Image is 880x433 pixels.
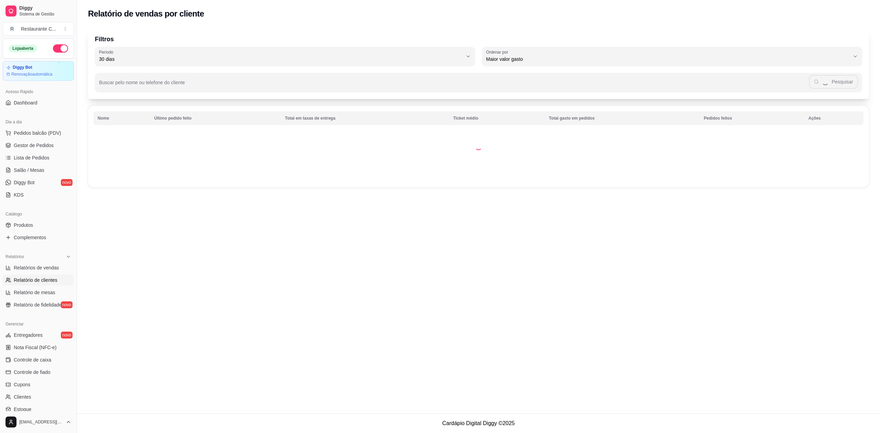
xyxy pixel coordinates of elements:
[9,25,15,32] span: R
[99,56,463,63] span: 30 dias
[14,167,44,174] span: Salão / Mesas
[3,342,74,353] a: Nota Fiscal (NFC-e)
[482,47,862,66] button: Ordenar porMaior valor gasto
[3,414,74,430] button: [EMAIL_ADDRESS][DOMAIN_NAME]
[14,393,31,400] span: Clientes
[3,319,74,330] div: Gerenciar
[95,47,475,66] button: Período30 dias
[14,130,61,136] span: Pedidos balcão (PDV)
[99,82,809,89] input: Buscar pelo nome ou telefone do cliente
[3,287,74,298] a: Relatório de mesas
[53,44,68,53] button: Alterar Status
[77,413,880,433] footer: Cardápio Digital Diggy © 2025
[11,71,52,77] article: Renovação automática
[3,3,74,19] a: DiggySistema de Gestão
[486,49,510,55] label: Ordenar por
[9,45,37,52] div: Loja aberta
[3,379,74,390] a: Cupons
[14,264,59,271] span: Relatórios de vendas
[3,152,74,163] a: Lista de Pedidos
[19,5,71,11] span: Diggy
[14,301,62,308] span: Relatório de fidelidade
[475,143,482,150] div: Loading
[3,232,74,243] a: Complementos
[3,262,74,273] a: Relatórios de vendas
[95,34,862,44] p: Filtros
[14,154,49,161] span: Lista de Pedidos
[3,22,74,36] button: Select a team
[14,234,46,241] span: Complementos
[14,406,31,413] span: Estoque
[3,127,74,138] button: Pedidos balcão (PDV)
[14,369,51,376] span: Controle de fiado
[99,49,115,55] label: Período
[13,65,32,70] article: Diggy Bot
[3,275,74,286] a: Relatório de clientes
[14,179,35,186] span: Diggy Bot
[14,99,37,106] span: Dashboard
[3,116,74,127] div: Dia a dia
[3,299,74,310] a: Relatório de fidelidadenovo
[19,11,71,17] span: Sistema de Gestão
[3,165,74,176] a: Salão / Mesas
[3,404,74,415] a: Estoque
[14,142,54,149] span: Gestor de Pedidos
[14,356,51,363] span: Controle de caixa
[3,391,74,402] a: Clientes
[3,189,74,200] a: KDS
[3,61,74,81] a: Diggy BotRenovaçãoautomática
[3,220,74,231] a: Produtos
[21,25,56,32] div: Restaurante C ...
[3,367,74,378] a: Controle de fiado
[14,191,24,198] span: KDS
[14,344,56,351] span: Nota Fiscal (NFC-e)
[3,177,74,188] a: Diggy Botnovo
[14,222,33,229] span: Produtos
[3,97,74,108] a: Dashboard
[14,289,55,296] span: Relatório de mesas
[3,86,74,97] div: Acesso Rápido
[3,330,74,341] a: Entregadoresnovo
[5,254,24,259] span: Relatórios
[19,419,63,425] span: [EMAIL_ADDRESS][DOMAIN_NAME]
[14,277,57,284] span: Relatório de clientes
[14,381,30,388] span: Cupons
[3,354,74,365] a: Controle de caixa
[3,140,74,151] a: Gestor de Pedidos
[486,56,850,63] span: Maior valor gasto
[88,8,204,19] h2: Relatório de vendas por cliente
[14,332,43,338] span: Entregadores
[3,209,74,220] div: Catálogo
